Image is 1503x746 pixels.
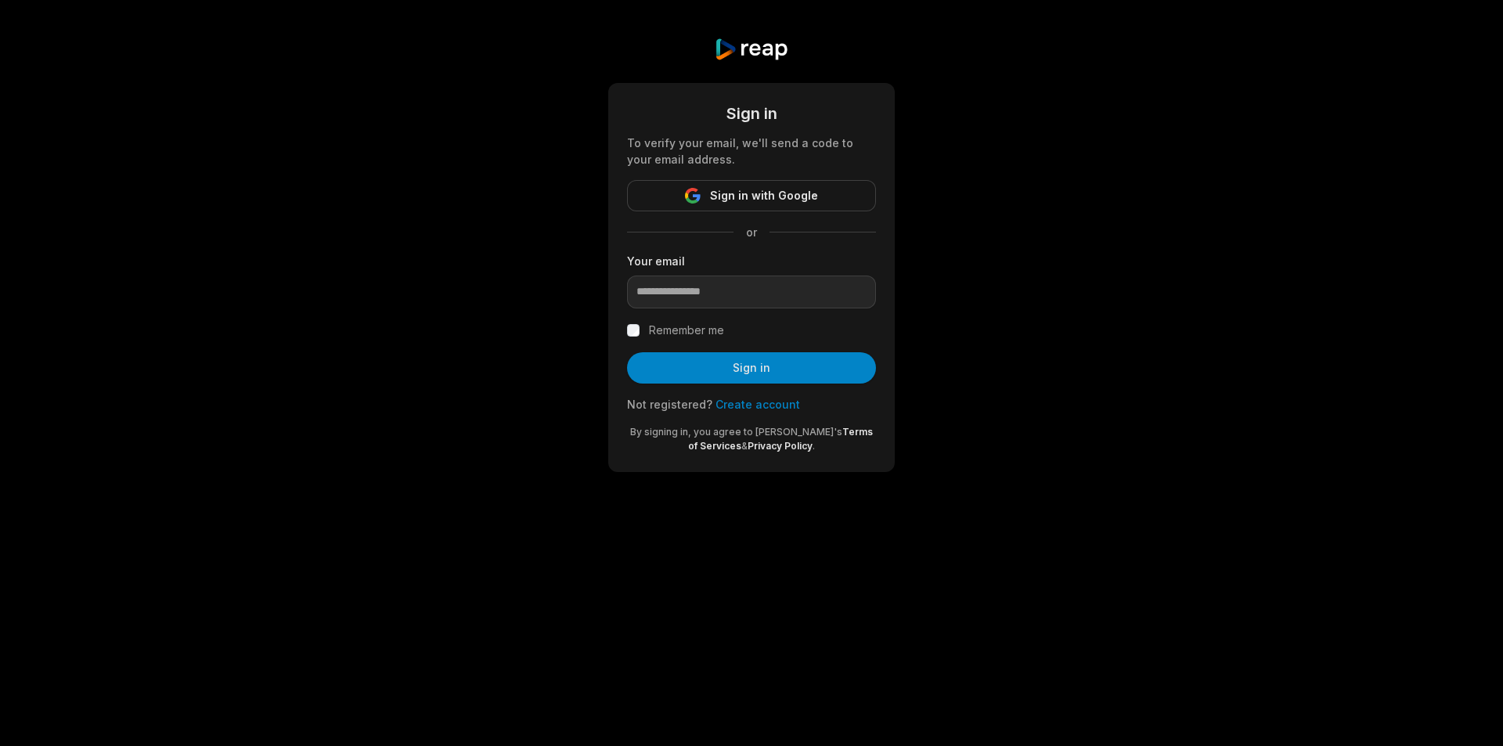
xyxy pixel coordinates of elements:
[715,398,800,411] a: Create account
[714,38,788,61] img: reap
[627,352,876,384] button: Sign in
[710,186,818,205] span: Sign in with Google
[813,440,815,452] span: .
[627,398,712,411] span: Not registered?
[733,224,770,240] span: or
[630,426,842,438] span: By signing in, you agree to [PERSON_NAME]'s
[627,102,876,125] div: Sign in
[649,321,724,340] label: Remember me
[748,440,813,452] a: Privacy Policy
[688,426,873,452] a: Terms of Services
[627,180,876,211] button: Sign in with Google
[627,253,876,269] label: Your email
[741,440,748,452] span: &
[627,135,876,168] div: To verify your email, we'll send a code to your email address.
